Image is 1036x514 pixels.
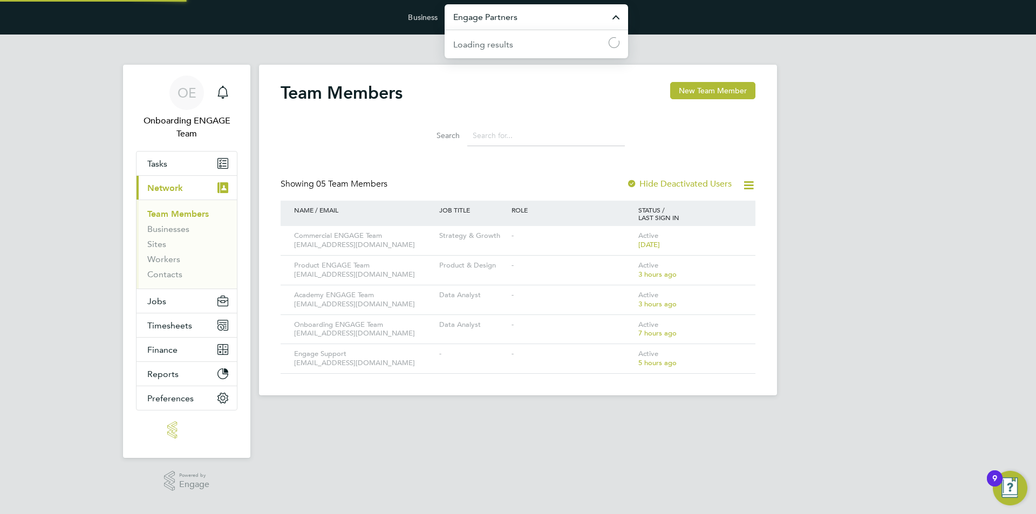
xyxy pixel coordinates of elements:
[291,344,437,373] div: Engage Support [EMAIL_ADDRESS][DOMAIN_NAME]
[137,176,237,200] button: Network
[147,345,178,355] span: Finance
[626,179,732,189] label: Hide Deactivated Users
[147,239,166,249] a: Sites
[123,65,250,458] nav: Main navigation
[453,38,513,51] div: Loading results
[137,200,237,289] div: Network
[316,179,387,189] span: 05 Team Members
[638,328,677,338] span: 7 hours ago
[636,315,745,344] div: Active
[509,201,636,219] div: ROLE
[147,296,166,306] span: Jobs
[164,471,210,491] a: Powered byEngage
[437,344,509,364] div: -
[509,285,636,305] div: -
[137,152,237,175] a: Tasks
[137,313,237,337] button: Timesheets
[291,201,437,219] div: NAME / EMAIL
[638,299,677,309] span: 3 hours ago
[147,254,180,264] a: Workers
[136,114,237,140] span: Onboarding ENGAGE Team
[137,362,237,386] button: Reports
[636,256,745,285] div: Active
[636,201,745,227] div: STATUS / LAST SIGN IN
[179,471,209,480] span: Powered by
[638,240,660,249] span: [DATE]
[509,344,636,364] div: -
[147,320,192,331] span: Timesheets
[467,125,625,146] input: Search for...
[179,480,209,489] span: Engage
[636,344,745,373] div: Active
[137,386,237,410] button: Preferences
[291,226,437,255] div: Commercial ENGAGE Team [EMAIL_ADDRESS][DOMAIN_NAME]
[992,478,997,492] div: 9
[291,315,437,344] div: Onboarding ENGAGE Team [EMAIL_ADDRESS][DOMAIN_NAME]
[437,285,509,305] div: Data Analyst
[147,209,209,219] a: Team Members
[636,285,745,314] div: Active
[437,201,509,219] div: JOB TITLE
[137,289,237,313] button: Jobs
[670,82,755,99] button: New Team Member
[993,471,1027,505] button: Open Resource Center, 9 new notifications
[147,159,167,169] span: Tasks
[408,12,438,22] label: Business
[509,256,636,276] div: -
[137,338,237,361] button: Finance
[509,226,636,246] div: -
[437,256,509,276] div: Product & Design
[291,256,437,285] div: Product ENGAGE Team [EMAIL_ADDRESS][DOMAIN_NAME]
[281,179,390,190] div: Showing
[437,315,509,335] div: Data Analyst
[147,183,183,193] span: Network
[411,131,460,140] label: Search
[636,226,745,255] div: Active
[638,270,677,279] span: 3 hours ago
[147,269,182,279] a: Contacts
[147,224,189,234] a: Businesses
[509,315,636,335] div: -
[167,421,206,438] img: engage-logo-retina.png
[147,369,179,379] span: Reports
[281,82,403,104] h2: Team Members
[136,421,237,438] a: Go to home page
[178,86,196,100] span: OE
[147,393,194,403] span: Preferences
[291,285,437,314] div: Academy ENGAGE Team [EMAIL_ADDRESS][DOMAIN_NAME]
[638,358,677,367] span: 5 hours ago
[136,76,237,140] a: OEOnboarding ENGAGE Team
[437,226,509,246] div: Strategy & Growth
